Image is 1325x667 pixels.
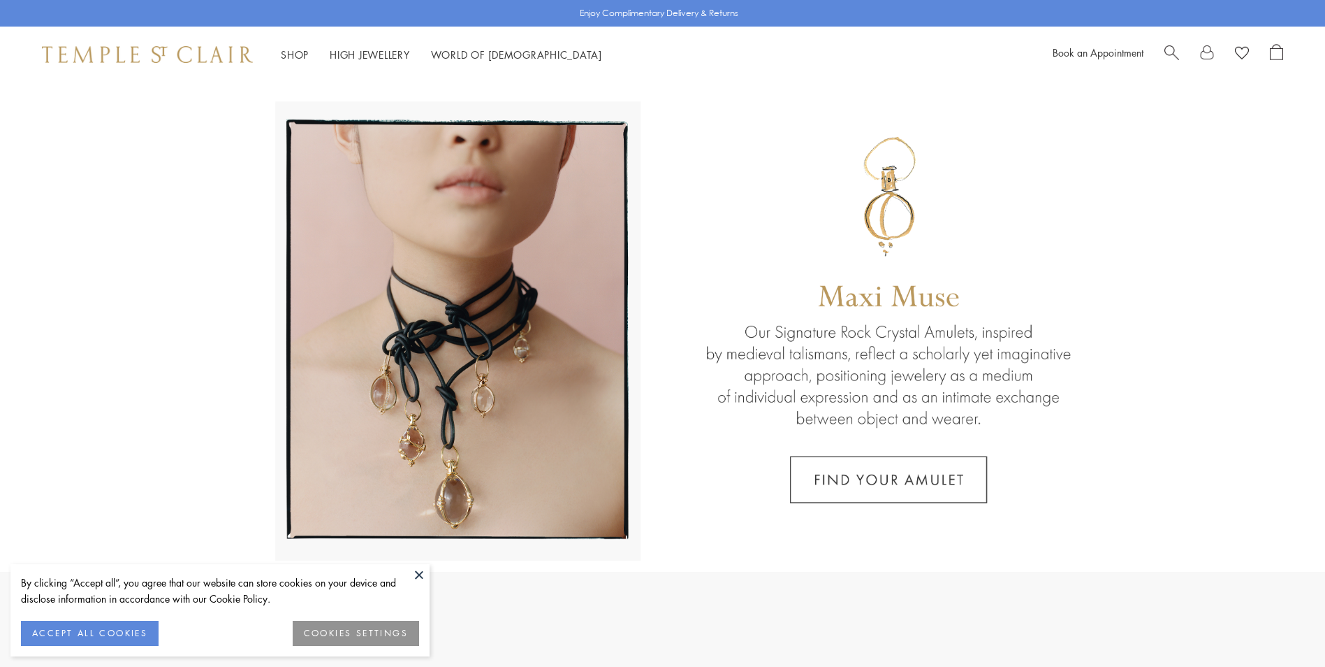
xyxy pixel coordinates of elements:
[293,621,419,646] button: COOKIES SETTINGS
[431,48,602,62] a: World of [DEMOGRAPHIC_DATA]World of [DEMOGRAPHIC_DATA]
[1053,45,1143,59] a: Book an Appointment
[1235,44,1249,65] a: View Wishlist
[281,48,309,62] a: ShopShop
[1164,44,1179,65] a: Search
[281,46,602,64] nav: Main navigation
[330,48,410,62] a: High JewelleryHigh Jewellery
[21,621,159,646] button: ACCEPT ALL COOKIES
[21,575,419,607] div: By clicking “Accept all”, you agree that our website can store cookies on your device and disclos...
[580,6,738,20] p: Enjoy Complimentary Delivery & Returns
[1270,44,1283,65] a: Open Shopping Bag
[42,46,253,63] img: Temple St. Clair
